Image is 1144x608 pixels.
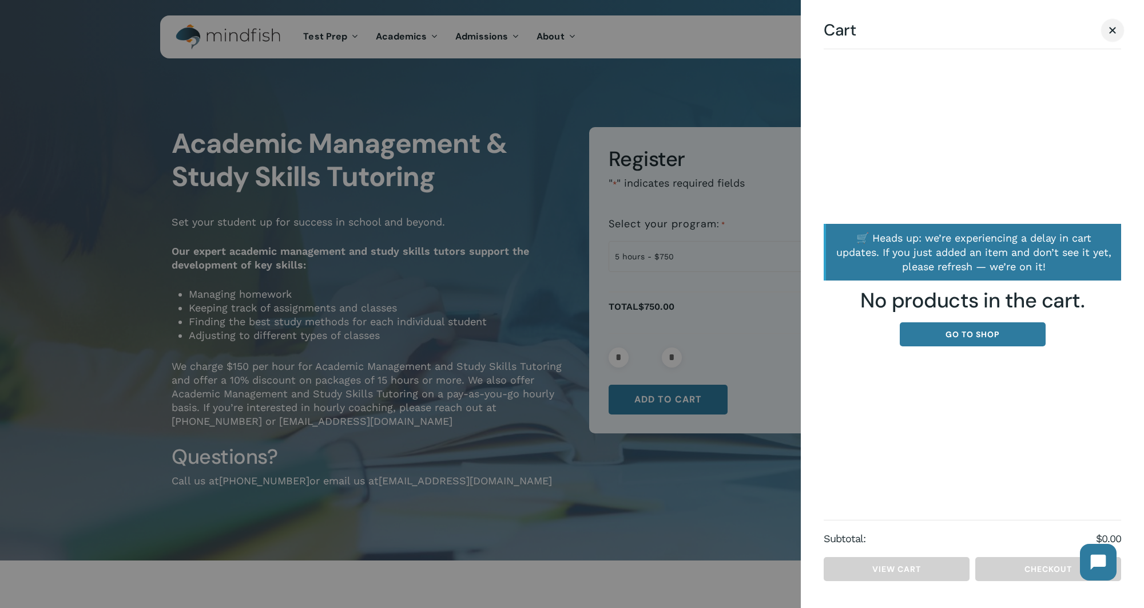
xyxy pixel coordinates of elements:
[824,224,1121,281] div: 🛒 Heads up: we’re experiencing a delay in cart updates. If you just added an item and don’t see i...
[824,287,1121,314] span: No products in the cart.
[1068,532,1128,592] iframe: Chatbot
[900,322,1046,346] a: Go to shop
[824,23,856,37] span: Cart
[824,532,1096,546] strong: Subtotal:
